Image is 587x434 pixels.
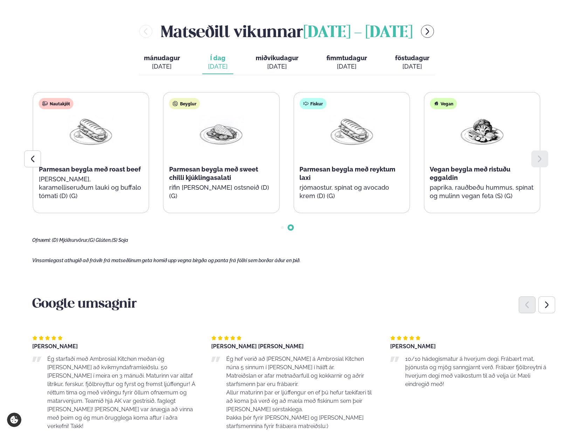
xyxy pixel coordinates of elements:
span: mánudagur [144,54,180,62]
span: Parmesan beygla með reyktum laxi [299,166,395,181]
span: Go to slide 1 [281,226,284,229]
p: [PERSON_NAME], karamelliseruðum lauki og buffalo tómati (D) (G) [39,175,143,200]
div: Fiskur [299,98,326,109]
div: [DATE] [326,62,367,71]
div: Next slide [538,296,555,313]
div: Vegan [430,98,457,109]
button: miðvikudagur [DATE] [250,51,304,74]
span: [DATE] - [DATE] [303,25,413,41]
p: Allur maturinn þar er ljúffengur en ef þú hefur tækifæri til að koma þá verð ég að mæla með fiski... [226,388,376,414]
div: [PERSON_NAME] [PERSON_NAME] [211,344,376,349]
span: Vinsamlegast athugið að frávik frá matseðlinum geta komið upp vegna birgða og panta frá fólki sem... [32,258,301,263]
div: [PERSON_NAME] [32,344,197,349]
a: Cookie settings [7,413,21,427]
button: föstudagur [DATE] [389,51,435,74]
span: Ofnæmi: [32,237,51,243]
h2: Matseðill vikunnar [161,20,413,43]
span: Parmesan beygla með roast beef [39,166,141,173]
button: Í dag [DATE] [202,51,233,74]
span: föstudagur [395,54,429,62]
span: Parmesan beygla með sweet chilli kjúklingasalati [169,166,258,181]
p: Ég hef verið að [PERSON_NAME] á Ambrosial Kitchen núna 5 sinnum í [PERSON_NAME] í hálft ár. [226,355,376,372]
button: menu-btn-left [139,25,152,38]
div: [DATE] [144,62,180,71]
img: Panini.png [329,115,374,147]
img: fish.svg [303,101,309,106]
span: (S) Soja [112,237,128,243]
p: rjómaostur, spínat og avocado krem (D) (G) [299,183,404,200]
button: mánudagur [DATE] [138,51,186,74]
span: (G) Glúten, [88,237,112,243]
img: Vegan.png [460,115,504,147]
button: menu-btn-right [421,25,434,38]
p: rifin [PERSON_NAME] ostsneið (D) (G) [169,183,274,200]
p: Þakka þér fyrir [PERSON_NAME] og [PERSON_NAME] starfsmennina fyrir frábæra matreiðslu:) [226,414,376,430]
span: miðvikudagur [256,54,298,62]
img: bagle-new-16px.svg [173,101,178,106]
div: Previous slide [519,296,536,313]
img: Vegan.svg [433,101,439,106]
button: fimmtudagur [DATE] [321,51,373,74]
h3: Google umsagnir [32,296,555,313]
span: fimmtudagur [326,54,367,62]
span: (D) Mjólkurvörur, [52,237,88,243]
img: Panini.png [69,115,113,147]
div: [DATE] [256,62,298,71]
div: [DATE] [395,62,429,71]
img: Chicken-breast.png [199,115,244,147]
span: 10/10 hádegismatur á hverjum degi. Frábært mat, þjónusta og mjög sanngjarnt verð. Frábær fjölbrey... [405,356,546,387]
span: Í dag [208,54,228,62]
span: Ég starfaði með Ambrosial Kitchen meðan ég [PERSON_NAME] að kvikmyndaframleiðslu. 50 [PERSON_NAME... [47,356,195,429]
div: [PERSON_NAME] [390,344,555,349]
p: Matreiðslan er afar metnaðarfull og kokkarnir og aðrir starfsmenn þar eru frábærir. [226,372,376,388]
img: beef.svg [42,101,48,106]
div: Beyglur [169,98,200,109]
div: [DATE] [208,62,228,71]
p: paprika, rauðbeðu hummus, spínat og mulinn vegan feta (S) (G) [430,183,534,200]
div: Nautakjöt [39,98,74,109]
span: Vegan beygla með ristuðu eggaldin [430,166,510,181]
span: Go to slide 2 [289,226,292,229]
